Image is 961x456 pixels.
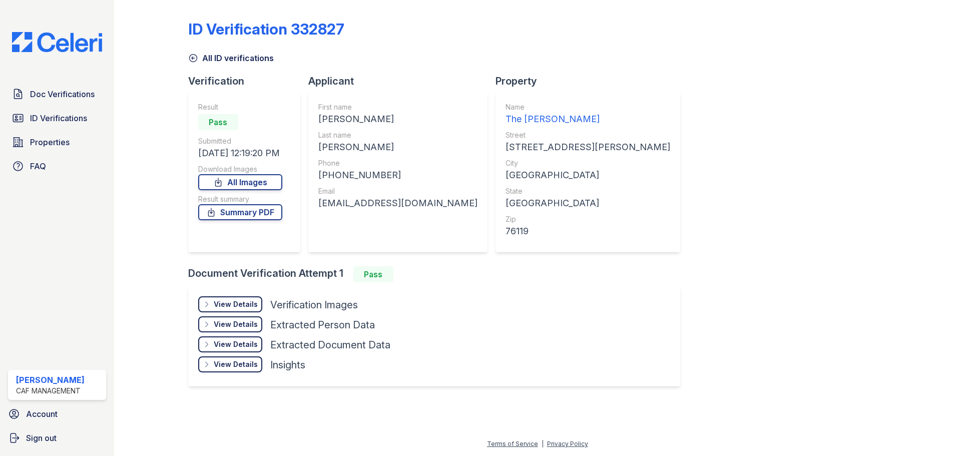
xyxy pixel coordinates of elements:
div: Document Verification Attempt 1 [188,266,688,282]
div: Street [506,130,670,140]
div: Submitted [198,136,282,146]
div: [DATE] 12:19:20 PM [198,146,282,160]
div: Extracted Person Data [270,318,375,332]
span: FAQ [30,160,46,172]
span: Account [26,408,58,420]
div: [PERSON_NAME] [16,374,85,386]
div: Pass [198,114,238,130]
div: Name [506,102,670,112]
a: ID Verifications [8,108,106,128]
div: View Details [214,299,258,309]
div: [PERSON_NAME] [318,140,477,154]
a: Privacy Policy [547,440,588,447]
a: Account [4,404,110,424]
div: [GEOGRAPHIC_DATA] [506,168,670,182]
div: View Details [214,319,258,329]
a: Name The [PERSON_NAME] [506,102,670,126]
div: Verification [188,74,308,88]
div: Email [318,186,477,196]
div: Verification Images [270,298,358,312]
div: [GEOGRAPHIC_DATA] [506,196,670,210]
div: City [506,158,670,168]
div: Phone [318,158,477,168]
div: View Details [214,359,258,369]
div: Pass [353,266,393,282]
div: Result [198,102,282,112]
div: Result summary [198,194,282,204]
div: Applicant [308,74,496,88]
div: Insights [270,358,305,372]
span: Doc Verifications [30,88,95,100]
div: Property [496,74,688,88]
span: Sign out [26,432,57,444]
div: [PHONE_NUMBER] [318,168,477,182]
div: | [542,440,544,447]
div: Last name [318,130,477,140]
div: CAF Management [16,386,85,396]
a: Summary PDF [198,204,282,220]
a: Terms of Service [487,440,538,447]
a: FAQ [8,156,106,176]
div: Extracted Document Data [270,338,390,352]
div: 76119 [506,224,670,238]
span: Properties [30,136,70,148]
div: The [PERSON_NAME] [506,112,670,126]
div: [PERSON_NAME] [318,112,477,126]
div: [EMAIL_ADDRESS][DOMAIN_NAME] [318,196,477,210]
img: CE_Logo_Blue-a8612792a0a2168367f1c8372b55b34899dd931a85d93a1a3d3e32e68fde9ad4.png [4,32,110,52]
div: State [506,186,670,196]
div: ID Verification 332827 [188,20,344,38]
a: All Images [198,174,282,190]
div: [STREET_ADDRESS][PERSON_NAME] [506,140,670,154]
a: Properties [8,132,106,152]
div: First name [318,102,477,112]
div: View Details [214,339,258,349]
span: ID Verifications [30,112,87,124]
a: Sign out [4,428,110,448]
div: Download Images [198,164,282,174]
div: Zip [506,214,670,224]
a: Doc Verifications [8,84,106,104]
a: All ID verifications [188,52,274,64]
